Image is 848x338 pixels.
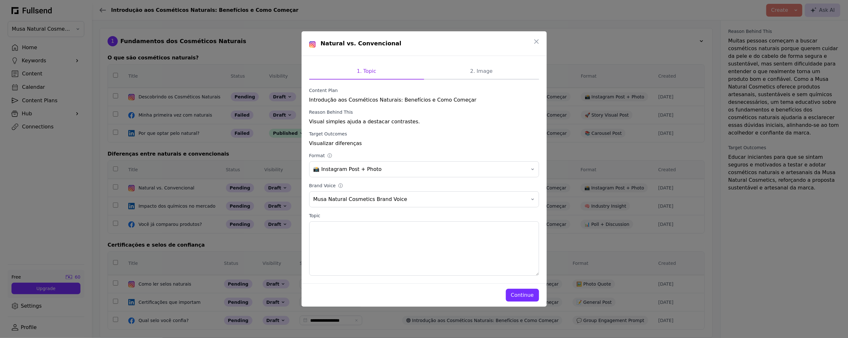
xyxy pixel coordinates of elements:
div: Visualizar diferenças [309,140,539,147]
label: Reason Behind This [309,109,539,115]
div: ⓘ [327,152,333,159]
div: Continue [511,291,534,299]
div: ⓘ [338,182,344,189]
label: Content Plan [309,87,539,94]
button: 1. Topic [309,64,424,80]
span: 📸 Instagram Post + Photo [313,165,526,173]
label: Format [309,152,539,159]
label: Brand Voice [309,182,539,189]
label: Target Outcomes [309,131,539,137]
label: Topic [309,212,539,219]
button: Musa Natural Cosmetics Brand Voice [309,191,539,207]
button: 2. Image [424,64,539,80]
span: Musa Natural Cosmetics Brand Voice [313,196,526,203]
h1: Natural vs. Convencional [321,39,401,48]
button: 📸 Instagram Post + Photo [309,161,539,177]
div: Visual simples ajuda a destacar contrastes. [309,118,539,126]
button: Continue [506,289,539,302]
div: Introdução aos Cosméticos Naturais: Benefícios e Como Começar [309,96,539,104]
